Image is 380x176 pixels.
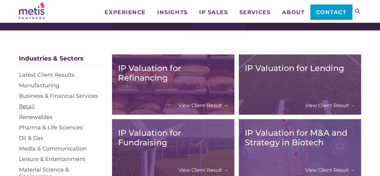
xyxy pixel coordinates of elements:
span: About [282,10,305,15]
a: Leisure & Entertainment [19,156,85,162]
span: Contact [316,10,347,15]
h3: IP Valuation for Refinancing [118,63,228,83]
a: View Client Result → [178,102,228,109]
a: Media & Communication [19,145,87,152]
a: Renewables [19,114,52,120]
span: IP Sales [199,10,228,15]
span: Insights [157,10,187,15]
a: Business & Financial Services [19,93,98,99]
h3: IP Valuation for Fundraising [118,128,228,147]
span: Experience [105,10,145,15]
a: View Client Result → [305,102,355,109]
a: Oil & Gas [19,135,43,141]
div: Industries & Sectors [19,54,103,66]
a: Latest Client Results [19,72,74,78]
a: Contact [310,5,352,20]
h3: IP Valuation for M&A and Strategy in Biotech [245,128,355,147]
a: Manufacturing [19,82,59,89]
a: Pharma & Life Sciences [19,124,83,131]
img: Metis Partners [19,2,44,19]
a: View Client Result → [178,167,228,173]
h3: IP Valuation for Lending [245,63,355,73]
a: View Client Result → [305,167,355,173]
a: Retail [19,103,35,110]
span: Services [239,10,270,15]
